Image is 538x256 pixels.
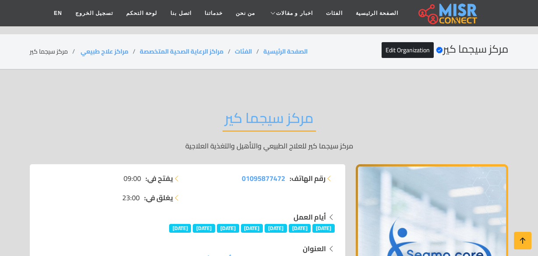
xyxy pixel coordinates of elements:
a: الصفحة الرئيسية [263,46,308,57]
span: اخبار و مقالات [276,9,313,17]
span: [DATE] [169,224,191,233]
span: [DATE] [265,224,287,233]
span: 09:00 [124,173,141,184]
a: اتصل بنا [164,5,198,22]
span: [DATE] [241,224,263,233]
a: EN [47,5,69,22]
a: مراكز الرعاية الصحية المتخصصة [140,46,223,57]
strong: أيام العمل [294,210,326,224]
a: لوحة التحكم [120,5,164,22]
a: مراكز علاج طبيعي ‎ [79,46,128,57]
h2: مركز سيجما كير [223,109,316,132]
a: تسجيل الخروج [69,5,120,22]
a: Edit Organization [382,42,434,58]
span: 01095877472 [242,172,285,185]
h2: مركز سيجما كير [382,43,508,56]
svg: Verified account [436,47,443,54]
strong: رقم الهاتف: [290,173,326,184]
strong: يفتح في: [145,173,173,184]
span: [DATE] [217,224,239,233]
a: من نحن [229,5,262,22]
strong: يغلق في: [144,192,173,203]
strong: العنوان [303,242,326,255]
a: الصفحة الرئيسية [349,5,405,22]
p: مركز سيجما كير للعلاج الطبيعي والتأهيل والتغذية العلاجية [30,141,508,151]
span: 23:00 [122,192,140,203]
a: اخبار و مقالات [262,5,319,22]
a: الفئات [235,46,252,57]
span: [DATE] [312,224,335,233]
li: مركز سيجما كير [30,47,79,56]
a: خدماتنا [198,5,229,22]
a: 01095877472 [242,173,285,184]
span: [DATE] [193,224,215,233]
a: الفئات [319,5,349,22]
span: [DATE] [289,224,311,233]
img: main.misr_connect [418,2,477,24]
